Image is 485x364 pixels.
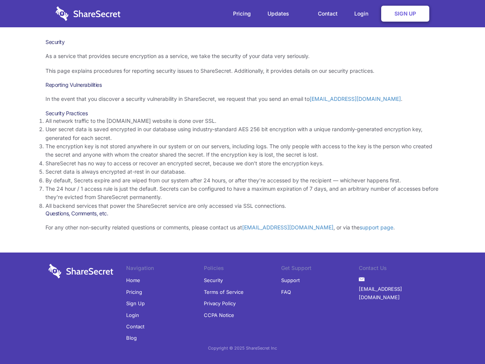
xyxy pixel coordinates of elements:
[45,67,440,75] p: This page explains procedures for reporting security issues to ShareSecret. Additionally, it prov...
[360,224,393,231] a: support page
[45,168,440,176] li: Secret data is always encrypted at-rest in our database.
[45,223,440,232] p: For any other non-security related questions or comments, please contact us at , or via the .
[281,264,359,275] li: Get Support
[45,52,440,60] p: As a service that provides secure encryption as a service, we take the security of your data very...
[48,264,113,278] img: logo-wordmark-white-trans-d4663122ce5f474addd5e946df7df03e33cb6a1c49d2221995e7729f52c070b2.svg
[45,210,440,217] h3: Questions, Comments, etc.
[45,159,440,168] li: ShareSecret has no way to access or recover an encrypted secret, because we don’t store the encry...
[359,283,436,303] a: [EMAIL_ADDRESS][DOMAIN_NAME]
[126,275,140,286] a: Home
[45,82,440,88] h3: Reporting Vulnerabilities
[242,224,333,231] a: [EMAIL_ADDRESS][DOMAIN_NAME]
[359,264,436,275] li: Contact Us
[310,2,345,25] a: Contact
[204,264,282,275] li: Policies
[347,2,380,25] a: Login
[204,298,236,309] a: Privacy Policy
[45,39,440,45] h1: Security
[45,110,440,117] h3: Security Practices
[45,176,440,185] li: By default, Secrets expire and are wiped from our system after 24 hours, or after they’re accesse...
[204,275,223,286] a: Security
[45,95,440,103] p: In the event that you discover a security vulnerability in ShareSecret, we request that you send ...
[45,185,440,202] li: The 24 hour / 1 access rule is just the default. Secrets can be configured to have a maximum expi...
[310,96,401,102] a: [EMAIL_ADDRESS][DOMAIN_NAME]
[56,6,120,21] img: logo-wordmark-white-trans-d4663122ce5f474addd5e946df7df03e33cb6a1c49d2221995e7729f52c070b2.svg
[225,2,258,25] a: Pricing
[281,286,291,298] a: FAQ
[126,298,145,309] a: Sign Up
[126,286,142,298] a: Pricing
[45,125,440,142] li: User secret data is saved encrypted in our database using industry-standard AES 256 bit encryptio...
[126,264,204,275] li: Navigation
[126,321,144,332] a: Contact
[126,332,137,344] a: Blog
[45,202,440,210] li: All backend services that power the ShareSecret service are only accessed via SSL connections.
[45,142,440,159] li: The encryption key is not stored anywhere in our system or on our servers, including logs. The on...
[204,309,234,321] a: CCPA Notice
[204,286,244,298] a: Terms of Service
[126,309,139,321] a: Login
[45,117,440,125] li: All network traffic to the [DOMAIN_NAME] website is done over SSL.
[281,275,300,286] a: Support
[381,6,429,22] a: Sign Up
